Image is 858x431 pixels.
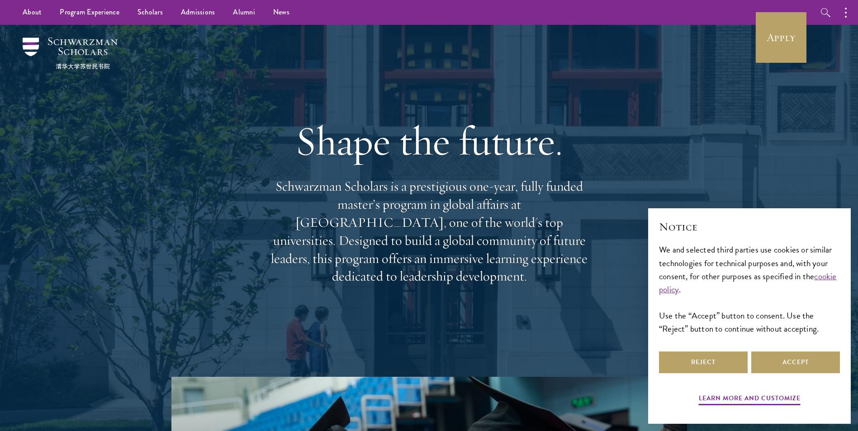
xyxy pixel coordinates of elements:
div: We and selected third parties use cookies or similar technologies for technical purposes and, wit... [659,243,840,335]
a: Apply [756,12,806,63]
img: Schwarzman Scholars [23,37,118,69]
h1: Shape the future. [266,116,592,166]
h2: Notice [659,219,840,234]
button: Reject [659,351,748,373]
a: cookie policy [659,270,837,296]
button: Accept [751,351,840,373]
button: Learn more and customize [699,393,801,407]
p: Schwarzman Scholars is a prestigious one-year, fully funded master’s program in global affairs at... [266,178,592,286]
